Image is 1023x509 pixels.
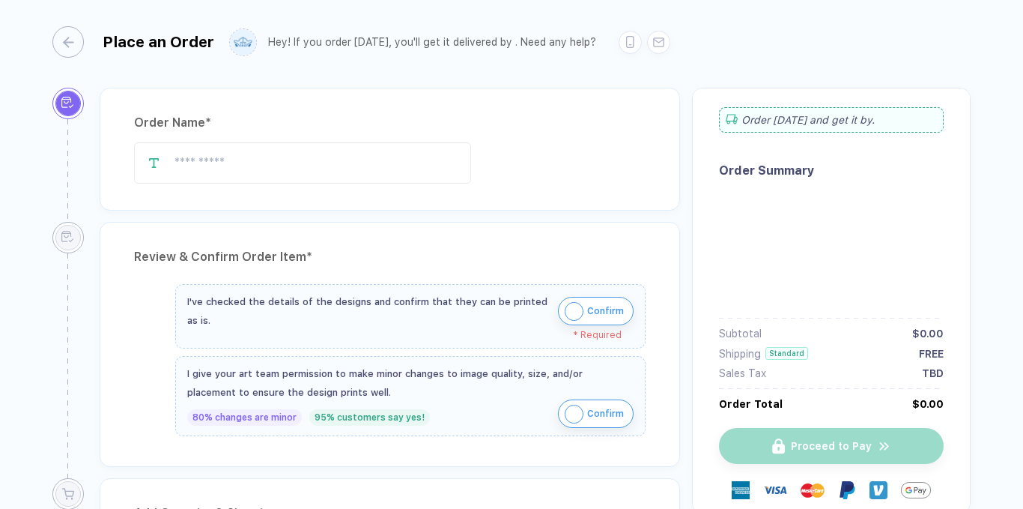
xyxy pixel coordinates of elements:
div: Order [DATE] and get it by . [719,107,944,133]
span: Confirm [587,402,624,426]
div: Place an Order [103,33,214,51]
img: icon [565,405,583,424]
div: Order Total [719,398,783,410]
div: $0.00 [912,328,944,340]
img: visa [763,478,787,502]
div: FREE [919,348,944,360]
div: Subtotal [719,328,762,340]
div: TBD [922,367,944,379]
div: Sales Tax [719,367,766,379]
img: Venmo [869,481,887,499]
button: iconConfirm [558,400,634,428]
div: Hey! If you order [DATE], you'll get it delivered by . Need any help? [268,36,596,49]
div: 95% customers say yes! [309,409,430,426]
button: iconConfirm [558,297,634,325]
div: Review & Confirm Order Item [134,245,646,269]
div: Standard [765,347,808,360]
img: icon [565,302,583,321]
span: Confirm [587,299,624,323]
div: Order Summary [719,163,944,178]
div: $0.00 [912,398,944,410]
img: Paypal [838,481,856,499]
div: 80% changes are minor [187,409,302,426]
div: I've checked the details of the designs and confirm that they can be printed as is. [187,292,550,330]
img: user profile [230,29,256,55]
div: I give your art team permission to make minor changes to image quality, size, and/or placement to... [187,364,634,402]
img: GPay [901,475,931,505]
div: Shipping [719,348,761,360]
img: master-card [801,478,825,502]
div: * Required [187,330,622,340]
div: Order Name [134,111,646,135]
img: express [732,481,750,499]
